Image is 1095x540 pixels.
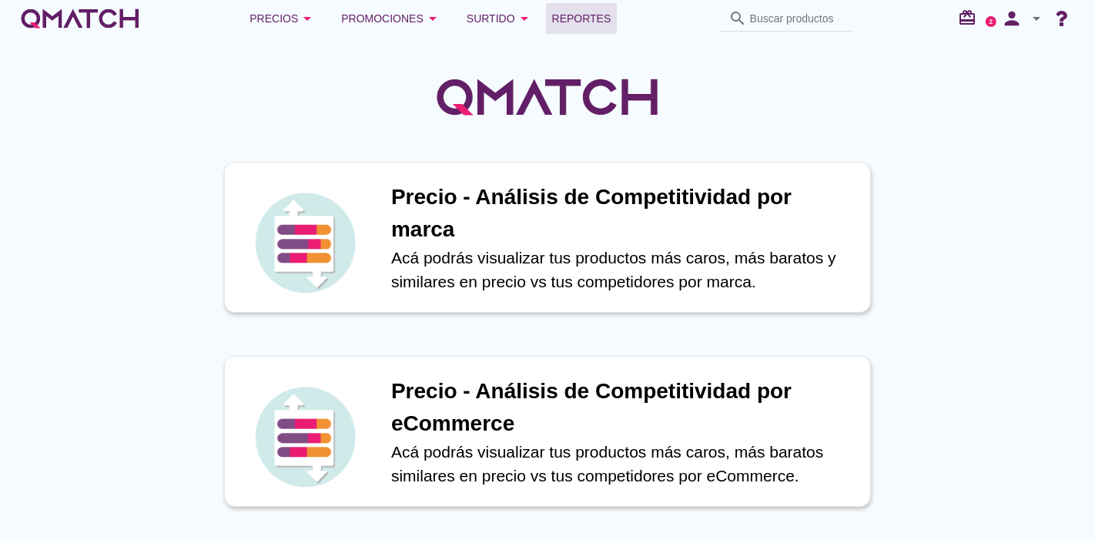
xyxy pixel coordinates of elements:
i: arrow_drop_down [424,9,442,28]
a: white-qmatch-logo [18,3,142,34]
button: Precios [237,3,329,34]
a: iconPrecio - Análisis de Competitividad por marcaAcá podrás visualizar tus productos más caros, m... [203,162,892,313]
button: Promociones [329,3,454,34]
img: icon [251,189,359,297]
img: icon [251,383,359,491]
input: Buscar productos [750,6,844,31]
text: 2 [990,18,993,25]
i: redeem [958,8,983,27]
h1: Precio - Análisis de Competitividad por marca [391,181,855,246]
img: QMatchLogo [432,59,663,136]
a: iconPrecio - Análisis de Competitividad por eCommerceAcá podrás visualizar tus productos más caro... [203,356,892,507]
a: Reportes [546,3,618,34]
i: arrow_drop_down [515,9,534,28]
div: Promociones [341,9,442,28]
div: Precios [249,9,316,28]
i: arrow_drop_down [1027,9,1046,28]
i: arrow_drop_down [298,9,316,28]
button: Surtido [454,3,546,34]
div: Surtido [467,9,534,28]
p: Acá podrás visualizar tus productos más caros, más baratos y similares en precio vs tus competido... [391,246,855,294]
i: search [728,9,747,28]
i: person [996,8,1027,29]
a: 2 [986,16,996,27]
p: Acá podrás visualizar tus productos más caros, más baratos similares en precio vs tus competidore... [391,440,855,488]
span: Reportes [552,9,611,28]
h1: Precio - Análisis de Competitividad por eCommerce [391,375,855,440]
